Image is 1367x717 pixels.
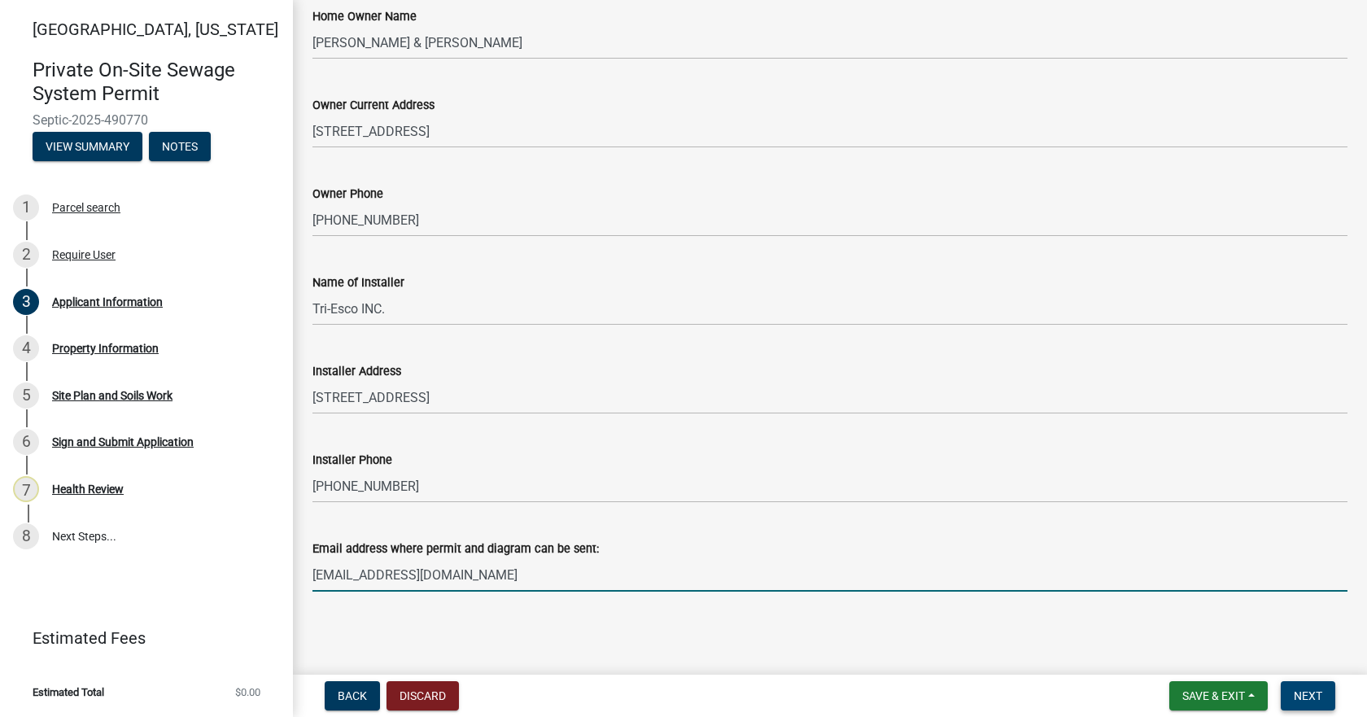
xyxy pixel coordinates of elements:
[52,343,159,354] div: Property Information
[52,436,194,448] div: Sign and Submit Application
[13,429,39,455] div: 6
[312,544,599,555] label: Email address where permit and diagram can be sent:
[1281,681,1335,710] button: Next
[1169,681,1268,710] button: Save & Exit
[33,20,278,39] span: [GEOGRAPHIC_DATA], [US_STATE]
[52,202,120,213] div: Parcel search
[52,390,173,401] div: Site Plan and Soils Work
[13,289,39,315] div: 3
[33,687,104,697] span: Estimated Total
[312,366,401,378] label: Installer Address
[33,141,142,154] wm-modal-confirm: Summary
[338,689,367,702] span: Back
[312,100,435,111] label: Owner Current Address
[13,523,39,549] div: 8
[1182,689,1245,702] span: Save & Exit
[33,132,142,161] button: View Summary
[312,455,392,466] label: Installer Phone
[33,112,260,128] span: Septic-2025-490770
[13,335,39,361] div: 4
[52,483,124,495] div: Health Review
[312,189,383,200] label: Owner Phone
[325,681,380,710] button: Back
[1294,689,1322,702] span: Next
[235,687,260,697] span: $0.00
[149,141,211,154] wm-modal-confirm: Notes
[13,195,39,221] div: 1
[33,59,280,106] h4: Private On-Site Sewage System Permit
[13,622,267,654] a: Estimated Fees
[52,296,163,308] div: Applicant Information
[13,242,39,268] div: 2
[387,681,459,710] button: Discard
[52,249,116,260] div: Require User
[13,383,39,409] div: 5
[13,476,39,502] div: 7
[312,278,404,289] label: Name of Installer
[312,11,417,23] label: Home Owner Name
[149,132,211,161] button: Notes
